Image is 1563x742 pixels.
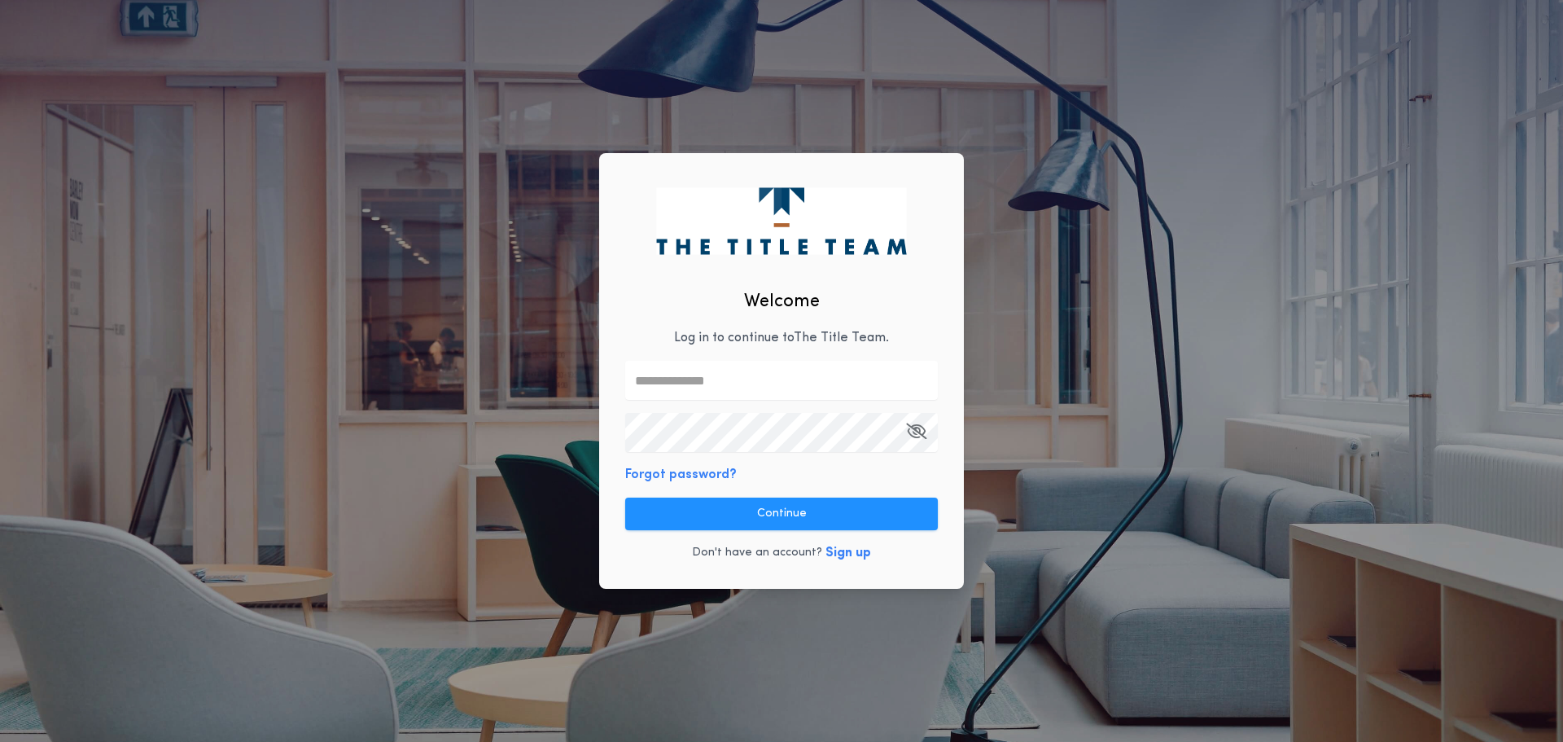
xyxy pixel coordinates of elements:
[656,187,906,254] img: logo
[674,328,889,348] p: Log in to continue to The Title Team .
[625,498,938,530] button: Continue
[625,465,737,485] button: Forgot password?
[825,543,871,563] button: Sign up
[744,288,820,315] h2: Welcome
[692,545,822,561] p: Don't have an account?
